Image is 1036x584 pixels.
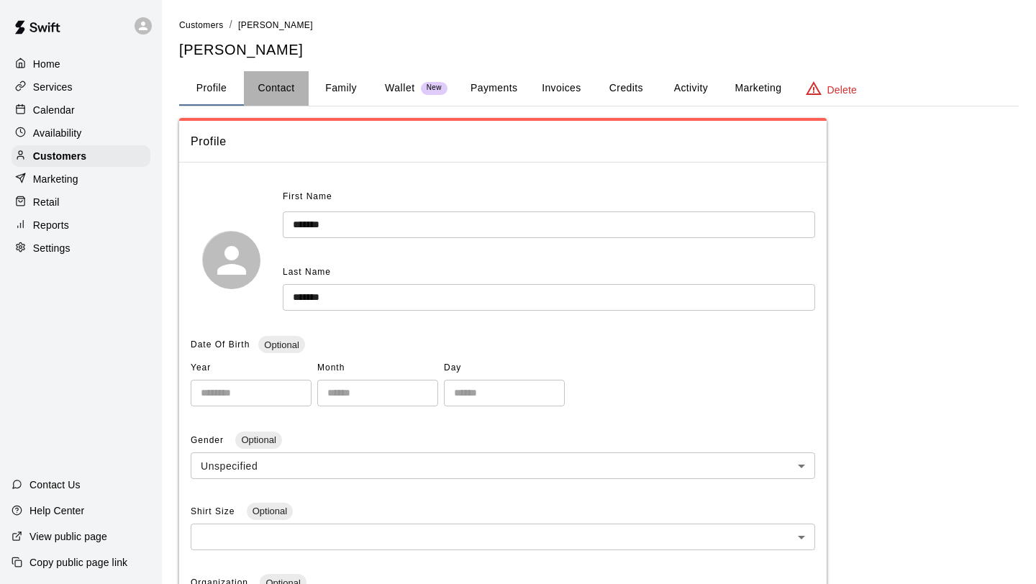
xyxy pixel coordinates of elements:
div: basic tabs example [179,71,1019,106]
span: Day [444,357,565,380]
span: New [421,83,447,93]
a: Retail [12,191,150,213]
a: Services [12,76,150,98]
p: Delete [827,83,857,97]
span: Gender [191,435,227,445]
a: Availability [12,122,150,144]
p: Customers [33,149,86,163]
a: Customers [12,145,150,167]
li: / [230,17,232,32]
a: Marketing [12,168,150,190]
h5: [PERSON_NAME] [179,40,1019,60]
p: Help Center [29,503,84,518]
span: Profile [191,132,815,151]
a: Calendar [12,99,150,121]
p: Wallet [385,81,415,96]
p: Reports [33,218,69,232]
p: Home [33,57,60,71]
span: Shirt Size [191,506,238,516]
span: First Name [283,186,332,209]
p: Settings [33,241,71,255]
p: Retail [33,195,60,209]
button: Activity [658,71,723,106]
p: Copy public page link [29,555,127,570]
button: Invoices [529,71,594,106]
button: Contact [244,71,309,106]
span: Optional [247,506,293,516]
a: Customers [179,19,224,30]
div: Unspecified [191,452,815,479]
button: Family [309,71,373,106]
span: Optional [258,339,304,350]
span: Year [191,357,312,380]
button: Credits [594,71,658,106]
p: Contact Us [29,478,81,492]
p: Marketing [33,172,78,186]
p: View public page [29,529,107,544]
span: Last Name [283,267,331,277]
button: Profile [179,71,244,106]
p: Services [33,80,73,94]
span: Date Of Birth [191,339,250,350]
span: [PERSON_NAME] [238,20,313,30]
p: Availability [33,126,82,140]
a: Home [12,53,150,75]
span: Customers [179,20,224,30]
a: Settings [12,237,150,259]
button: Payments [459,71,529,106]
button: Marketing [723,71,793,106]
span: Month [317,357,438,380]
a: Reports [12,214,150,236]
nav: breadcrumb [179,17,1019,33]
span: Optional [235,434,281,445]
p: Calendar [33,103,75,117]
